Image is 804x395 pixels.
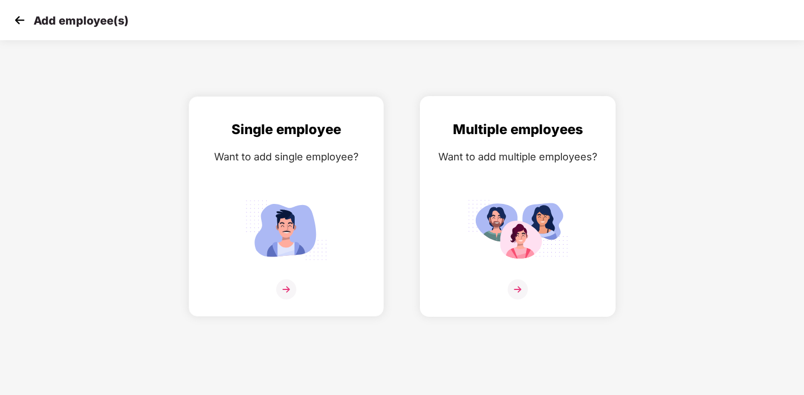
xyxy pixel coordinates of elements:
[200,149,372,165] div: Want to add single employee?
[467,195,568,265] img: svg+xml;base64,PHN2ZyB4bWxucz0iaHR0cDovL3d3dy53My5vcmcvMjAwMC9zdmciIGlkPSJNdWx0aXBsZV9lbXBsb3llZS...
[276,279,296,299] img: svg+xml;base64,PHN2ZyB4bWxucz0iaHR0cDovL3d3dy53My5vcmcvMjAwMC9zdmciIHdpZHRoPSIzNiIgaGVpZ2h0PSIzNi...
[34,14,129,27] p: Add employee(s)
[200,119,372,140] div: Single employee
[236,195,337,265] img: svg+xml;base64,PHN2ZyB4bWxucz0iaHR0cDovL3d3dy53My5vcmcvMjAwMC9zdmciIGlkPSJTaW5nbGVfZW1wbG95ZWUiIH...
[508,279,528,299] img: svg+xml;base64,PHN2ZyB4bWxucz0iaHR0cDovL3d3dy53My5vcmcvMjAwMC9zdmciIHdpZHRoPSIzNiIgaGVpZ2h0PSIzNi...
[11,12,28,28] img: svg+xml;base64,PHN2ZyB4bWxucz0iaHR0cDovL3d3dy53My5vcmcvMjAwMC9zdmciIHdpZHRoPSIzMCIgaGVpZ2h0PSIzMC...
[432,119,604,140] div: Multiple employees
[432,149,604,165] div: Want to add multiple employees?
